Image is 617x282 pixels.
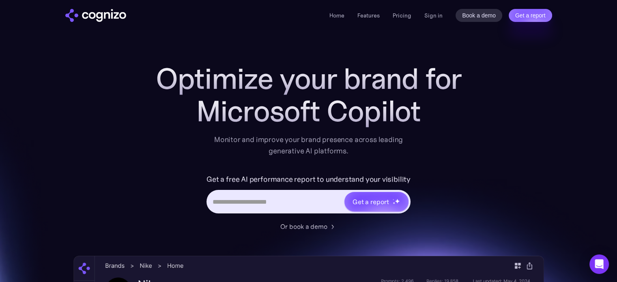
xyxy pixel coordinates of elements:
[65,9,126,22] a: home
[393,202,396,205] img: star
[353,197,389,207] div: Get a report
[206,173,411,186] label: Get a free AI performance report to understand your visibility
[509,9,552,22] a: Get a report
[146,95,471,127] div: Microsoft Copilot
[329,12,344,19] a: Home
[65,9,126,22] img: cognizo logo
[209,134,408,157] div: Monitor and improve your brand presence across leading generative AI platforms.
[280,222,327,231] div: Or book a demo
[344,191,409,212] a: Get a reportstarstarstar
[357,12,380,19] a: Features
[206,173,411,217] form: Hero URL Input Form
[456,9,502,22] a: Book a demo
[393,199,394,200] img: star
[589,254,609,274] div: Open Intercom Messenger
[280,222,337,231] a: Or book a demo
[146,62,471,95] h1: Optimize your brand for
[424,11,443,20] a: Sign in
[393,12,411,19] a: Pricing
[395,198,400,204] img: star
